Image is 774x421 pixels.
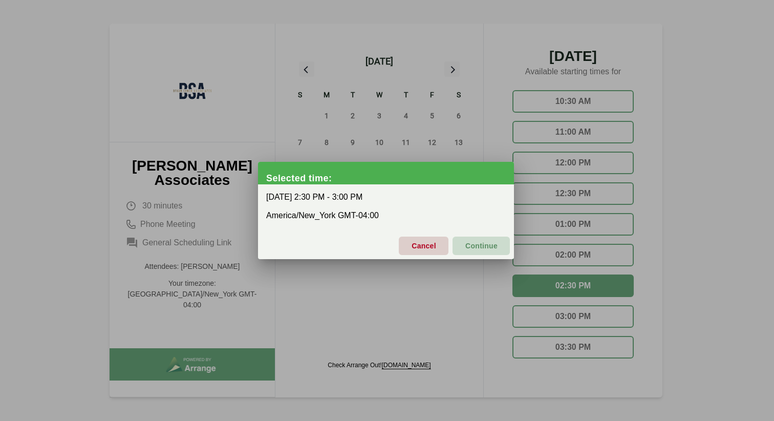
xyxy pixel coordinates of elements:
button: Continue [453,237,510,255]
span: Continue [465,235,498,257]
span: Cancel [411,235,436,257]
button: Cancel [399,237,448,255]
div: [DATE] 2:30 PM - 3:00 PM America/New_York GMT-04:00 [258,184,514,228]
div: Selected time: [266,173,514,183]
